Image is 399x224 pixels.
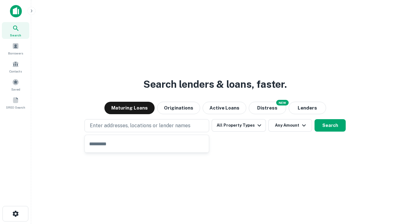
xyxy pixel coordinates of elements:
a: Borrowers [2,40,29,57]
span: Contacts [9,69,22,74]
a: Search [2,22,29,39]
button: Lenders [289,102,326,114]
h3: Search lenders & loans, faster. [143,77,287,92]
span: Saved [11,87,20,92]
button: Active Loans [203,102,246,114]
button: All Property Types [212,119,266,132]
button: Enter addresses, locations or lender names [84,119,209,132]
div: NEW [276,100,289,105]
iframe: Chat Widget [368,174,399,204]
a: Saved [2,76,29,93]
button: Search [315,119,346,132]
span: Search [10,33,21,38]
span: Borrowers [8,51,23,56]
button: Originations [157,102,200,114]
button: Search distressed loans with lien and other non-mortgage details. [249,102,286,114]
p: Enter addresses, locations or lender names [90,122,190,129]
button: Maturing Loans [104,102,155,114]
img: capitalize-icon.png [10,5,22,17]
span: SREO Search [6,105,25,110]
button: Any Amount [268,119,312,132]
a: SREO Search [2,94,29,111]
a: Contacts [2,58,29,75]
